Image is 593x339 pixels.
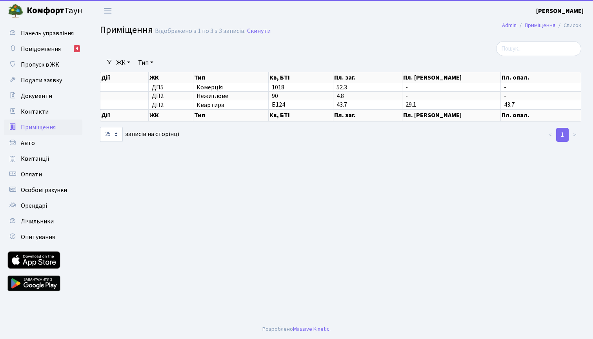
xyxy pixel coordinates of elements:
[21,217,54,226] span: Лічильники
[504,83,506,92] span: -
[333,72,402,83] th: Пл. заг.
[4,198,82,214] a: Орендарі
[490,17,593,34] nav: breadcrumb
[98,4,118,17] button: Переключити навігацію
[525,21,555,29] a: Приміщення
[21,123,56,132] span: Приміщення
[21,107,49,116] span: Контакти
[4,25,82,41] a: Панель управління
[155,27,246,35] div: Відображено з 1 по 3 з 3 записів.
[21,45,61,53] span: Повідомлення
[196,84,265,91] span: Комерція
[4,151,82,167] a: Квитанції
[337,92,344,100] span: 4.8
[100,72,149,83] th: Дії
[100,127,179,142] label: записів на сторінці
[247,27,271,35] a: Скинути
[536,6,584,16] a: [PERSON_NAME]
[406,101,416,109] span: 29.1
[293,325,329,333] a: Massive Kinetic
[196,102,265,108] span: Квартира
[100,109,149,121] th: Дії
[402,72,501,83] th: Пл. [PERSON_NAME]
[406,92,408,100] span: -
[501,72,581,83] th: Пл. опал.
[556,128,569,142] a: 1
[152,93,190,99] span: ДП2
[502,21,517,29] a: Admin
[21,60,59,69] span: Пропуск в ЖК
[4,41,82,57] a: Повідомлення4
[100,127,123,142] select: записів на сторінці
[501,109,581,121] th: Пл. опал.
[193,72,268,83] th: Тип
[262,325,331,334] div: Розроблено .
[272,101,285,109] span: Б124
[504,92,506,100] span: -
[4,167,82,182] a: Оплати
[4,120,82,135] a: Приміщення
[4,229,82,245] a: Опитування
[4,135,82,151] a: Авто
[27,4,64,17] b: Комфорт
[555,21,581,30] li: Список
[21,154,49,163] span: Квитанції
[21,29,74,38] span: Панель управління
[402,109,501,121] th: Пл. [PERSON_NAME]
[269,72,334,83] th: Кв, БТІ
[193,109,268,121] th: Тип
[496,41,581,56] input: Пошук...
[152,84,190,91] span: ДП5
[21,139,35,147] span: Авто
[21,233,55,241] span: Опитування
[27,4,82,18] span: Таун
[406,83,408,92] span: -
[504,101,515,109] span: 43.7
[100,23,153,37] span: Приміщення
[4,88,82,104] a: Документи
[8,3,24,19] img: logo.png
[113,56,133,69] a: ЖК
[74,45,80,52] div: 4
[337,83,347,92] span: 52.3
[337,101,347,109] span: 43.7
[196,93,265,99] span: Нежитлове
[152,102,190,108] span: ДП2
[333,109,402,121] th: Пл. заг.
[272,83,284,92] span: 1018
[4,57,82,73] a: Пропуск в ЖК
[21,92,52,100] span: Документи
[4,104,82,120] a: Контакти
[4,214,82,229] a: Лічильники
[4,73,82,88] a: Подати заявку
[21,170,42,179] span: Оплати
[135,56,156,69] a: Тип
[149,72,193,83] th: ЖК
[4,182,82,198] a: Особові рахунки
[269,109,334,121] th: Кв, БТІ
[272,92,278,100] span: 90
[149,109,193,121] th: ЖК
[21,186,67,194] span: Особові рахунки
[536,7,584,15] b: [PERSON_NAME]
[21,76,62,85] span: Подати заявку
[21,201,47,210] span: Орендарі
